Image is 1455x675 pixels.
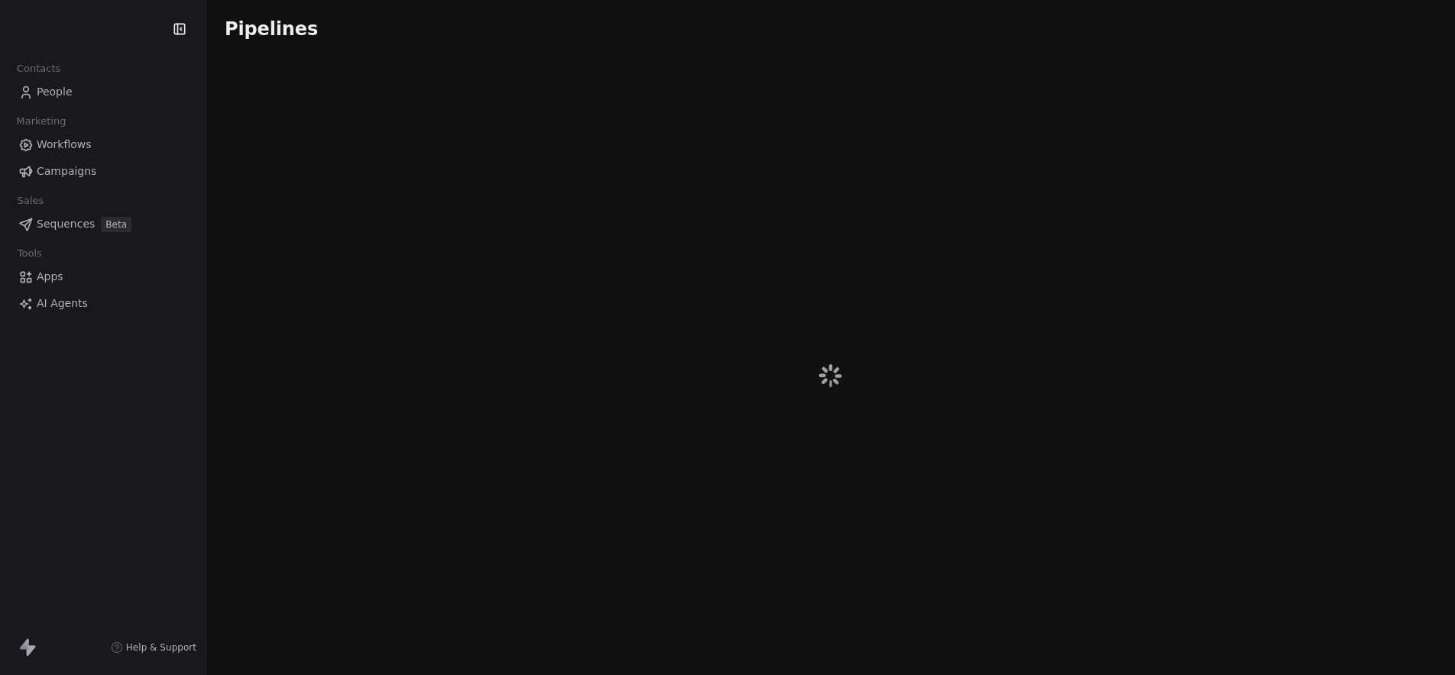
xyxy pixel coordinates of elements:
a: SequencesBeta [12,212,193,237]
a: People [12,79,193,105]
span: Beta [101,217,131,232]
span: Help & Support [126,641,196,654]
span: Campaigns [37,163,96,179]
a: Campaigns [12,159,193,184]
span: AI Agents [37,296,88,312]
span: Sales [11,189,50,212]
span: Apps [37,269,63,285]
a: Help & Support [111,641,196,654]
span: Tools [11,242,48,265]
span: Pipelines [225,18,318,40]
span: People [37,84,73,100]
span: Contacts [10,57,67,80]
a: Workflows [12,132,193,157]
span: Workflows [37,137,92,153]
span: Sequences [37,216,95,232]
a: AI Agents [12,291,193,316]
span: Marketing [10,110,73,133]
a: Apps [12,264,193,289]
